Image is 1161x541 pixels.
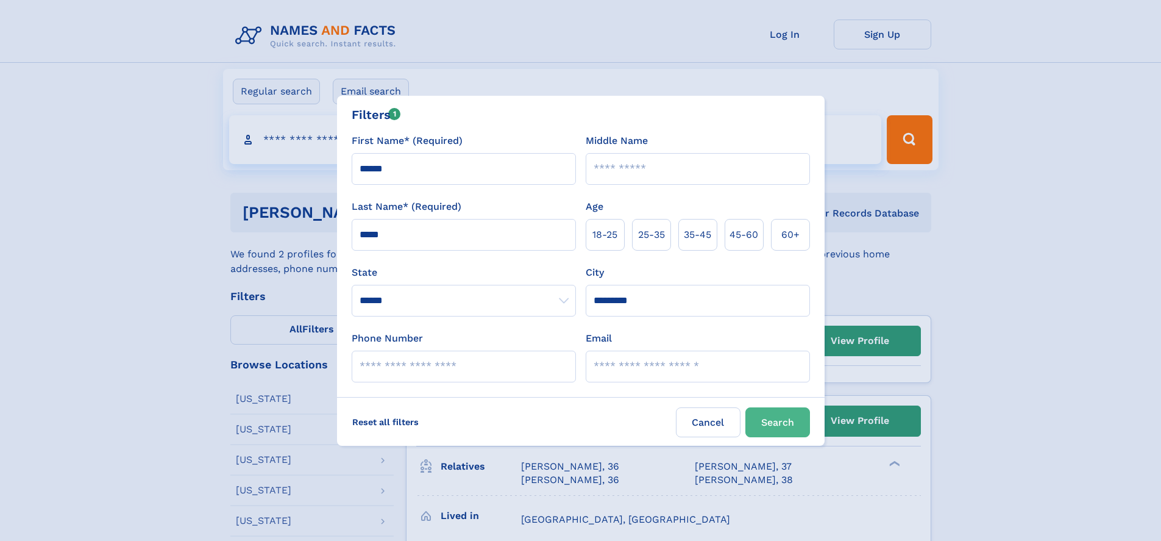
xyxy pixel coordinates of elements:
label: First Name* (Required) [352,134,463,148]
label: State [352,265,576,280]
div: Filters [352,106,401,124]
span: 25‑35 [638,228,665,242]
label: Phone Number [352,331,423,346]
label: Email [586,331,612,346]
label: Last Name* (Required) [352,199,461,214]
span: 60+ [781,228,800,242]
label: Reset all filters [344,407,427,437]
button: Search [745,407,810,437]
label: Age [586,199,603,214]
span: 35‑45 [684,228,711,242]
label: Middle Name [586,134,648,148]
label: City [586,265,604,280]
span: 45‑60 [730,228,758,242]
span: 18‑25 [592,228,617,242]
label: Cancel [676,407,740,437]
